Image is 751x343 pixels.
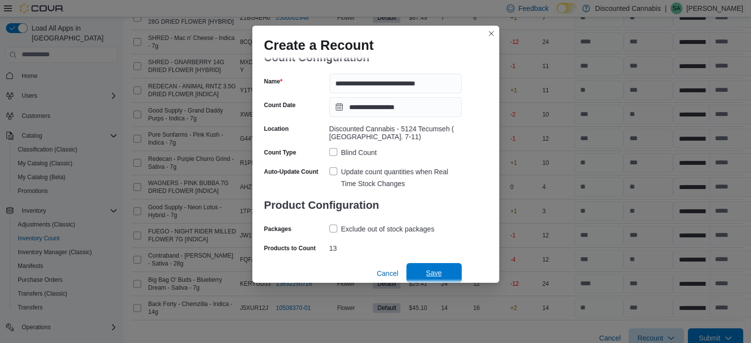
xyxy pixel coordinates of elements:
div: Exclude out of stock packages [341,223,435,235]
label: Name [264,77,282,85]
input: Press the down key to open a popover containing a calendar. [329,97,462,117]
h3: Count Configuration [264,42,462,74]
div: 13 [329,240,462,252]
label: Products to Count [264,244,316,252]
label: Count Date [264,101,296,109]
div: Discounted Cannabis - 5124 Tecumseh ( [GEOGRAPHIC_DATA]. 7-11) [329,121,462,141]
label: Packages [264,225,291,233]
h3: Product Configuration [264,190,462,221]
div: Update count quantities when Real Time Stock Changes [341,166,462,190]
button: Cancel [373,264,402,283]
button: Save [406,263,462,283]
span: Cancel [377,268,398,278]
label: Count Type [264,149,296,156]
div: Blind Count [341,147,377,158]
label: Location [264,125,289,133]
label: Auto-Update Count [264,168,318,176]
button: Closes this modal window [485,28,497,39]
span: Save [426,268,442,278]
h1: Create a Recount [264,38,374,53]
